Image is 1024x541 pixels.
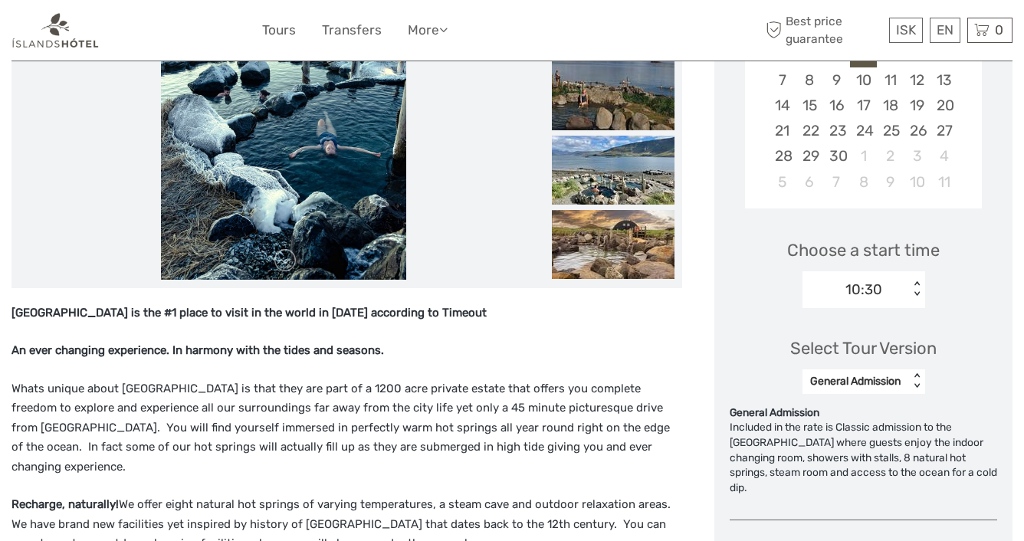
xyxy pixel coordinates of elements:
[763,13,886,47] span: Best price guarantee
[769,143,796,169] div: Choose Sunday, September 28th, 2025
[850,118,877,143] div: Choose Wednesday, September 24th, 2025
[730,420,997,495] div: Included in the rate is Classic admission to the [GEOGRAPHIC_DATA] where guests enjoy the indoor ...
[930,169,957,195] div: Choose Saturday, October 11th, 2025
[796,169,823,195] div: Choose Monday, October 6th, 2025
[552,61,674,130] img: af4ab10c768a4732ad7a6da2976e3409_slider_thumbnail.jpeg
[877,93,904,118] div: Choose Thursday, September 18th, 2025
[769,67,796,93] div: Choose Sunday, September 7th, 2025
[904,67,930,93] div: Choose Friday, September 12th, 2025
[11,343,384,357] strong: An ever changing experience. In harmony with the tides and seasons.
[850,143,877,169] div: Choose Wednesday, October 1st, 2025
[787,238,940,262] span: Choose a start time
[790,336,937,360] div: Select Tour Version
[910,373,923,389] div: < >
[904,118,930,143] div: Choose Friday, September 26th, 2025
[796,93,823,118] div: Choose Monday, September 15th, 2025
[262,19,296,41] a: Tours
[823,169,850,195] div: Choose Tuesday, October 7th, 2025
[769,169,796,195] div: Choose Sunday, October 5th, 2025
[769,118,796,143] div: Choose Sunday, September 21st, 2025
[845,280,882,300] div: 10:30
[850,169,877,195] div: Choose Wednesday, October 8th, 2025
[823,118,850,143] div: Choose Tuesday, September 23rd, 2025
[11,11,100,49] img: 1298-aa34540a-eaca-4c1b-b063-13e4b802c612_logo_small.png
[850,93,877,118] div: Choose Wednesday, September 17th, 2025
[823,143,850,169] div: Choose Tuesday, September 30th, 2025
[904,143,930,169] div: Choose Friday, October 3rd, 2025
[993,22,1006,38] span: 0
[810,374,901,389] div: General Admission
[904,169,930,195] div: Choose Friday, October 10th, 2025
[322,19,382,41] a: Transfers
[877,143,904,169] div: Choose Thursday, October 2nd, 2025
[896,22,916,38] span: ISK
[930,18,960,43] div: EN
[408,19,448,41] a: More
[769,93,796,118] div: Choose Sunday, September 14th, 2025
[796,118,823,143] div: Choose Monday, September 22nd, 2025
[11,306,487,320] strong: [GEOGRAPHIC_DATA] is the #1 place to visit in the world in [DATE] according to Timeout
[930,67,957,93] div: Choose Saturday, September 13th, 2025
[877,118,904,143] div: Choose Thursday, September 25th, 2025
[877,67,904,93] div: Choose Thursday, September 11th, 2025
[552,210,674,279] img: 5dd8bad316804e728ad2665f27bfab4a_slider_thumbnail.jpeg
[750,42,976,195] div: month 2025-09
[823,93,850,118] div: Choose Tuesday, September 16th, 2025
[850,67,877,93] div: Choose Wednesday, September 10th, 2025
[176,24,195,42] button: Open LiveChat chat widget
[910,281,923,297] div: < >
[730,405,997,421] div: General Admission
[877,169,904,195] div: Choose Thursday, October 9th, 2025
[930,118,957,143] div: Choose Saturday, September 27th, 2025
[11,497,119,511] strong: Recharge, naturally!
[552,136,674,205] img: 6dfce7681f7a47258b2796e06370fbee_slider_thumbnail.jpeg
[796,143,823,169] div: Choose Monday, September 29th, 2025
[904,93,930,118] div: Choose Friday, September 19th, 2025
[930,143,957,169] div: Choose Saturday, October 4th, 2025
[823,67,850,93] div: Choose Tuesday, September 9th, 2025
[930,93,957,118] div: Choose Saturday, September 20th, 2025
[796,67,823,93] div: Choose Monday, September 8th, 2025
[11,379,682,477] p: Whats unique about [GEOGRAPHIC_DATA] is that they are part of a 1200 acre private estate that off...
[21,27,173,39] p: We're away right now. Please check back later!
